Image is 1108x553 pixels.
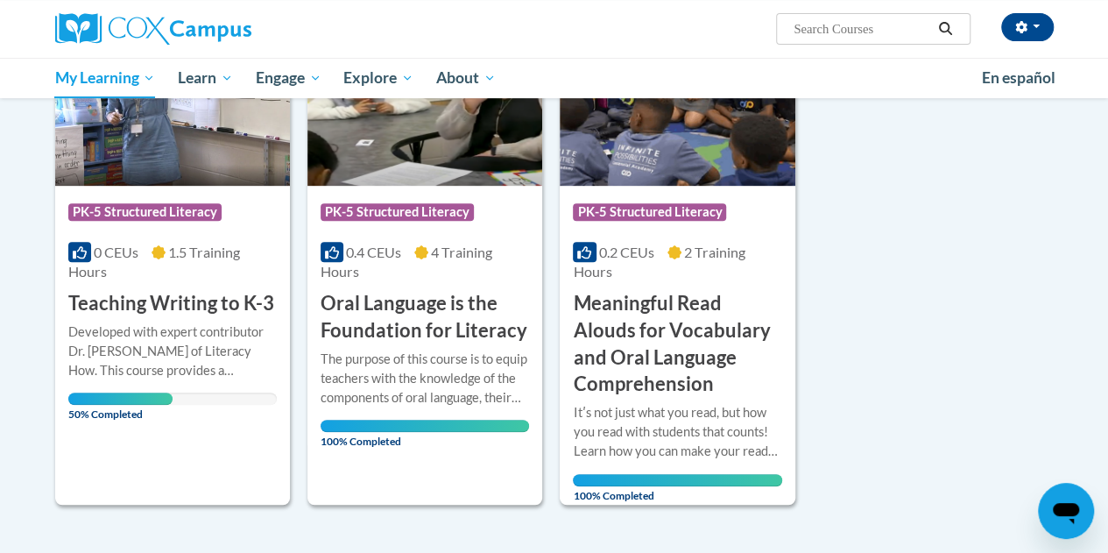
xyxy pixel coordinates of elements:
[573,244,745,280] span: 2 Training Hours
[1038,483,1094,539] iframe: Button to launch messaging window
[244,58,333,98] a: Engage
[68,393,173,405] div: Your progress
[573,290,781,398] h3: Meaningful Read Alouds for Vocabulary and Oral Language Comprehension
[343,67,413,89] span: Explore
[68,290,274,317] h3: Teaching Writing to K-3
[321,203,474,221] span: PK-5 Structured Literacy
[425,58,507,98] a: About
[55,13,371,45] a: Cox Campus
[321,244,492,280] span: 4 Training Hours
[68,393,173,421] span: 50% Completed
[54,67,155,89] span: My Learning
[55,7,290,505] a: Course LogoPK-5 Structured Literacy0 CEUs1.5 Training Hours Teaching Writing to K-3Developed with...
[573,203,726,221] span: PK-5 Structured Literacy
[346,244,401,260] span: 0.4 CEUs
[68,323,277,380] div: Developed with expert contributor Dr. [PERSON_NAME] of Literacy How. This course provides a resea...
[573,474,781,486] div: Your progress
[178,67,233,89] span: Learn
[321,290,529,344] h3: Oral Language is the Foundation for Literacy
[573,474,781,502] span: 100% Completed
[166,58,244,98] a: Learn
[332,58,425,98] a: Explore
[68,244,240,280] span: 1.5 Training Hours
[94,244,138,260] span: 0 CEUs
[1001,13,1054,41] button: Account Settings
[44,58,167,98] a: My Learning
[321,420,529,448] span: 100% Completed
[55,13,251,45] img: Cox Campus
[792,18,932,39] input: Search Courses
[321,350,529,408] div: The purpose of this course is to equip teachers with the knowledge of the components of oral lang...
[321,420,529,432] div: Your progress
[599,244,654,260] span: 0.2 CEUs
[436,67,496,89] span: About
[560,7,794,505] a: Course LogoPK-5 Structured Literacy0.2 CEUs2 Training Hours Meaningful Read Alouds for Vocabulary...
[42,58,1067,98] div: Main menu
[307,7,542,505] a: Course LogoPK-5 Structured Literacy0.4 CEUs4 Training Hours Oral Language is the Foundation for L...
[68,203,222,221] span: PK-5 Structured Literacy
[970,60,1067,96] a: En español
[982,68,1055,87] span: En español
[932,18,958,39] button: Search
[573,403,781,461] div: Itʹs not just what you read, but how you read with students that counts! Learn how you can make y...
[256,67,321,89] span: Engage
